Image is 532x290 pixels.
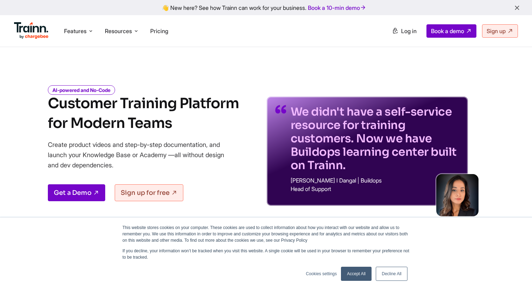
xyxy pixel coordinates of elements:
[306,271,337,277] a: Cookies settings
[275,105,286,113] img: quotes-purple.41a7099.svg
[291,105,460,172] p: We didn't have a self-service resource for training customers. Now we have Buildops learning cent...
[487,27,506,35] span: Sign up
[376,267,407,281] a: Decline All
[14,22,49,39] img: Trainn Logo
[388,25,421,37] a: Log in
[341,267,372,281] a: Accept All
[150,27,168,35] a: Pricing
[291,186,460,192] p: Head of Support
[48,140,234,170] p: Create product videos and step-by-step documentation, and launch your Knowledge Base or Academy —...
[48,184,105,201] a: Get a Demo
[48,85,115,95] i: AI-powered and No-Code
[306,3,368,13] a: Book a 10-min demo
[122,248,410,260] p: If you decline, your information won’t be tracked when you visit this website. A single cookie wi...
[115,184,183,201] a: Sign up for free
[64,27,87,35] span: Features
[291,178,460,183] p: [PERSON_NAME] I Dangal | Buildops
[401,27,417,35] span: Log in
[122,224,410,243] p: This website stores cookies on your computer. These cookies are used to collect information about...
[4,4,528,11] div: 👋 New here? See how Trainn can work for your business.
[105,27,132,35] span: Resources
[431,27,464,35] span: Book a demo
[482,24,518,38] a: Sign up
[436,174,479,216] img: sabina-buildops.d2e8138.png
[426,24,476,38] a: Book a demo
[48,94,239,133] h1: Customer Training Platform for Modern Teams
